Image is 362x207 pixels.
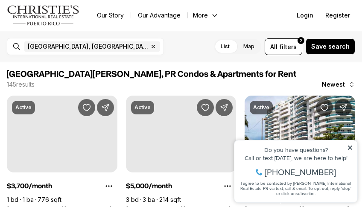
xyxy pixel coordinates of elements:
[316,99,333,116] button: Save Property: 550 AVE CONSTITUCION #1008
[131,9,187,21] a: Our Advantage
[9,27,123,33] div: Call or text [DATE], we are here to help!
[265,38,302,55] button: Allfilters2
[197,99,214,116] button: Save Property: 48 LUIS MUNOZ RIVERA #2701
[28,43,148,50] span: [GEOGRAPHIC_DATA], [GEOGRAPHIC_DATA], [GEOGRAPHIC_DATA]
[253,104,269,111] p: Active
[15,104,32,111] p: Active
[100,178,117,195] button: Property options
[90,9,131,21] a: Our Story
[300,37,303,44] span: 2
[317,76,360,93] button: Newest
[322,81,345,88] span: Newest
[214,39,236,54] label: List
[78,99,95,116] button: Save Property: 404 CONSTITUCION AVE #2106
[97,99,114,116] button: Share Property
[320,7,355,24] button: Register
[11,52,122,69] span: I agree to be contacted by [PERSON_NAME] International Real Estate PR via text, call & email. To ...
[188,9,224,21] button: More
[311,43,350,50] span: Save search
[9,19,123,25] div: Do you have questions?
[7,70,296,79] span: [GEOGRAPHIC_DATA][PERSON_NAME], PR Condos & Apartments for Rent
[7,81,35,88] p: 145 results
[236,39,261,54] label: Map
[216,99,233,116] button: Share Property
[325,12,350,19] span: Register
[35,40,106,49] span: [PHONE_NUMBER]
[270,42,277,51] span: All
[297,12,313,19] span: Login
[279,42,297,51] span: filters
[335,99,352,116] button: Share Property
[7,5,80,26] img: logo
[219,178,236,195] button: Property options
[306,38,355,55] button: Save search
[134,104,151,111] p: Active
[292,7,318,24] button: Login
